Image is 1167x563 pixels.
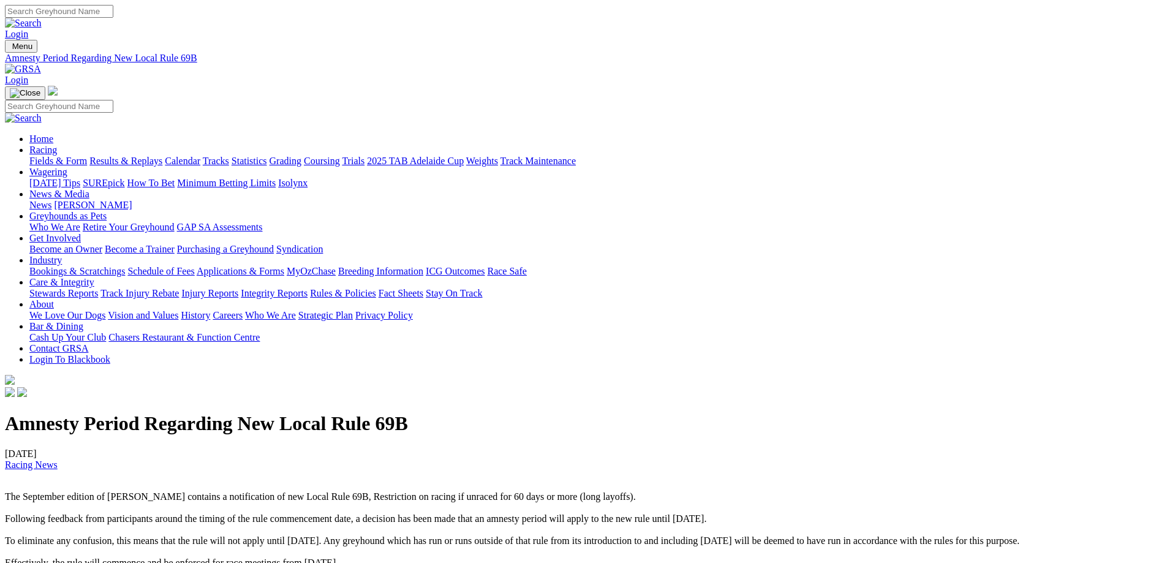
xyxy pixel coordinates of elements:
[29,277,94,287] a: Care & Integrity
[213,310,243,320] a: Careers
[177,222,263,232] a: GAP SA Assessments
[245,310,296,320] a: Who We Are
[500,156,576,166] a: Track Maintenance
[5,53,1162,64] a: Amnesty Period Regarding New Local Rule 69B
[127,266,194,276] a: Schedule of Fees
[10,88,40,98] img: Close
[29,266,1162,277] div: Industry
[105,244,175,254] a: Become a Trainer
[466,156,498,166] a: Weights
[304,156,340,166] a: Coursing
[355,310,413,320] a: Privacy Policy
[29,332,106,342] a: Cash Up Your Club
[5,100,113,113] input: Search
[29,354,110,365] a: Login To Blackbook
[108,310,178,320] a: Vision and Values
[17,387,27,397] img: twitter.svg
[29,178,1162,189] div: Wagering
[287,266,336,276] a: MyOzChase
[5,375,15,385] img: logo-grsa-white.png
[367,156,464,166] a: 2025 TAB Adelaide Cup
[276,244,323,254] a: Syndication
[181,288,238,298] a: Injury Reports
[5,75,28,85] a: Login
[278,178,308,188] a: Isolynx
[83,222,175,232] a: Retire Your Greyhound
[177,244,274,254] a: Purchasing a Greyhound
[29,288,1162,299] div: Care & Integrity
[108,332,260,342] a: Chasers Restaurant & Function Centre
[165,156,200,166] a: Calendar
[5,40,37,53] button: Toggle navigation
[310,288,376,298] a: Rules & Policies
[5,18,42,29] img: Search
[29,233,81,243] a: Get Involved
[29,178,80,188] a: [DATE] Tips
[29,288,98,298] a: Stewards Reports
[48,86,58,96] img: logo-grsa-white.png
[29,310,105,320] a: We Love Our Dogs
[29,255,62,265] a: Industry
[29,343,88,353] a: Contact GRSA
[232,156,267,166] a: Statistics
[29,200,1162,211] div: News & Media
[426,266,485,276] a: ICG Outcomes
[29,266,125,276] a: Bookings & Scratchings
[29,156,87,166] a: Fields & Form
[89,156,162,166] a: Results & Replays
[29,167,67,177] a: Wagering
[29,222,1162,233] div: Greyhounds as Pets
[29,134,53,144] a: Home
[203,156,229,166] a: Tracks
[29,145,57,155] a: Racing
[197,266,284,276] a: Applications & Forms
[29,244,1162,255] div: Get Involved
[181,310,210,320] a: History
[5,29,28,39] a: Login
[298,310,353,320] a: Strategic Plan
[29,222,80,232] a: Who We Are
[29,200,51,210] a: News
[5,86,45,100] button: Toggle navigation
[5,64,41,75] img: GRSA
[127,178,175,188] a: How To Bet
[5,448,58,470] span: [DATE]
[29,211,107,221] a: Greyhounds as Pets
[5,113,42,124] img: Search
[5,387,15,397] img: facebook.svg
[100,288,179,298] a: Track Injury Rebate
[5,5,113,18] input: Search
[270,156,301,166] a: Grading
[29,156,1162,167] div: Racing
[29,310,1162,321] div: About
[338,266,423,276] a: Breeding Information
[426,288,482,298] a: Stay On Track
[342,156,364,166] a: Trials
[177,178,276,188] a: Minimum Betting Limits
[29,299,54,309] a: About
[5,412,1162,435] h1: Amnesty Period Regarding New Local Rule 69B
[241,288,308,298] a: Integrity Reports
[29,321,83,331] a: Bar & Dining
[29,332,1162,343] div: Bar & Dining
[12,42,32,51] span: Menu
[83,178,124,188] a: SUREpick
[29,189,89,199] a: News & Media
[379,288,423,298] a: Fact Sheets
[54,200,132,210] a: [PERSON_NAME]
[29,244,102,254] a: Become an Owner
[5,459,58,470] a: Racing News
[487,266,526,276] a: Race Safe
